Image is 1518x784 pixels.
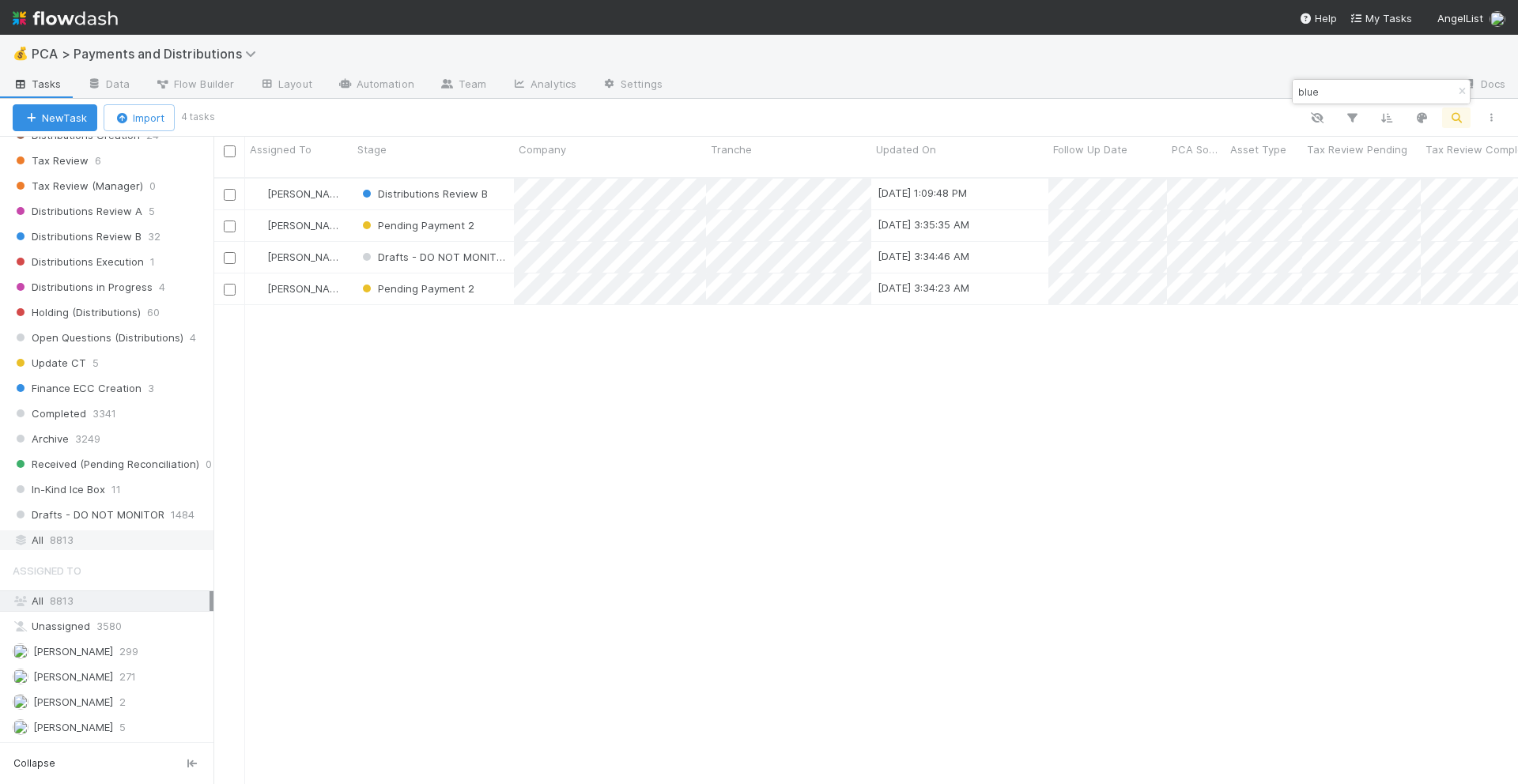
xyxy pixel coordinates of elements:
span: 60 [147,303,160,322]
span: Drafts - DO NOT MONITOR [13,505,164,525]
span: Follow Up Date [1053,141,1127,157]
span: 32 [148,227,160,247]
span: Distributions Execution [13,252,144,272]
span: 8813 [50,530,74,550]
span: 3 [148,379,154,398]
span: Flow Builder [155,76,234,92]
button: NewTask [13,104,97,131]
div: All [13,530,210,550]
span: 5 [93,353,99,373]
a: Data [74,73,142,98]
span: Drafts - DO NOT MONITOR [378,251,511,263]
span: Tranche [711,141,752,157]
div: [DATE] 3:34:23 AM [878,280,969,296]
span: 1 [150,252,155,272]
span: Distributions Review A [13,202,142,221]
span: [PERSON_NAME] [33,695,113,708]
input: Toggle Row Selected [224,284,236,296]
span: Holding (Distributions) [13,303,141,322]
span: PCA Source [1172,141,1222,157]
span: Tasks [13,76,62,92]
span: 5 [119,718,126,737]
input: Search... [1295,82,1453,101]
a: Layout [247,73,325,98]
span: 5 [149,202,155,221]
span: Updated On [876,141,936,157]
span: Pending Payment 2 [378,219,474,232]
span: 4 [159,277,165,297]
span: 3580 [96,616,122,636]
span: 💰 [13,47,28,60]
span: Archive [13,429,69,449]
img: avatar_a2d05fec-0a57-4266-8476-74cda3464b0e.png [13,643,28,659]
span: Tax Review (Manager) [13,176,143,196]
span: My Tasks [1350,12,1412,24]
span: Completed [13,404,86,424]
a: Automation [325,73,427,98]
span: 2 [119,692,126,712]
a: Docs [1449,73,1518,98]
span: 0 [206,454,212,474]
span: 6 [95,151,101,171]
button: Import [104,104,175,131]
span: [PERSON_NAME] [267,282,347,295]
span: Distributions Review B [13,227,142,247]
img: avatar_ad9da010-433a-4b4a-a484-836c288de5e1.png [1490,11,1505,27]
img: avatar_a2d05fec-0a57-4266-8476-74cda3464b0e.png [252,187,265,200]
span: Assigned To [250,141,312,157]
span: Tax Review [13,151,89,171]
span: AngelList [1437,12,1483,24]
img: avatar_c6c9a18c-a1dc-4048-8eac-219674057138.png [252,251,265,263]
span: Company [519,141,566,157]
a: Analytics [499,73,589,98]
div: Unassigned [13,616,210,636]
img: avatar_705b8750-32ac-4031-bf5f-ad93a4909bc8.png [252,219,265,232]
input: Toggle Row Selected [224,220,236,232]
span: 11 [111,480,121,499]
span: Open Questions (Distributions) [13,328,183,348]
img: avatar_70eb89fd-53e7-4719-8353-99a31b391b8c.png [13,719,28,735]
span: 3341 [93,404,116,424]
span: [PERSON_NAME] [33,721,113,733]
img: logo-inverted-e16ddd16eac7371096b0.svg [13,5,118,32]
span: Pending Payment 2 [378,282,474,295]
span: [PERSON_NAME] [267,187,347,200]
span: [PERSON_NAME] [267,219,347,232]
span: Finance ECC Creation [13,379,142,398]
span: Distributions Review B [378,187,488,200]
span: Tax Review Pending [1307,141,1407,157]
span: Assigned To [13,555,81,586]
div: [DATE] 3:35:35 AM [878,217,969,232]
div: [DATE] 3:34:46 AM [878,248,969,264]
span: Update CT [13,353,86,373]
span: 3249 [75,429,100,449]
span: 271 [119,667,136,687]
input: Toggle Row Selected [224,189,236,201]
span: [PERSON_NAME] [33,670,113,683]
a: Team [427,73,499,98]
a: Settings [589,73,675,98]
span: Asset Type [1230,141,1286,157]
span: Stage [357,141,387,157]
span: 8813 [50,594,74,607]
div: Help [1299,10,1337,26]
img: avatar_705b8750-32ac-4031-bf5f-ad93a4909bc8.png [252,282,265,295]
span: [PERSON_NAME] [267,251,347,263]
small: 4 tasks [181,110,215,124]
span: PCA > Payments and Distributions [32,46,264,62]
span: 299 [119,642,138,661]
span: 4 [190,328,196,348]
span: In-Kind Ice Box [13,480,105,499]
span: Collapse [13,756,55,771]
span: [PERSON_NAME] [33,645,113,658]
div: [DATE] 1:09:48 PM [878,185,967,201]
input: Toggle Row Selected [224,252,236,264]
span: Received (Pending Reconciliation) [13,454,199,474]
img: avatar_87e1a465-5456-4979-8ac4-f0cdb5bbfe2d.png [13,669,28,684]
span: 0 [149,176,156,196]
input: Toggle All Rows Selected [224,145,236,157]
span: Distributions in Progress [13,277,153,297]
div: All [13,591,210,611]
img: avatar_2bce2475-05ee-46d3-9413-d3901f5fa03f.png [13,694,28,710]
span: 1484 [171,505,194,525]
